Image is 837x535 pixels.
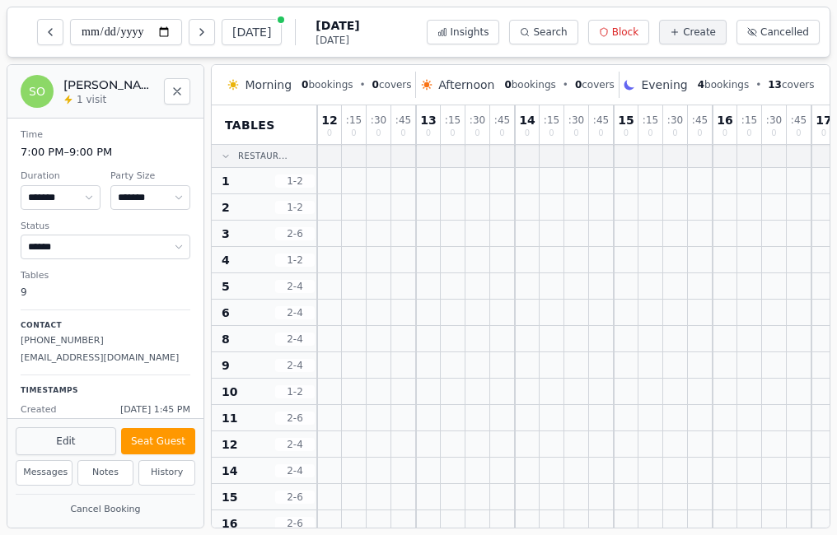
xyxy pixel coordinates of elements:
[395,115,411,125] span: : 45
[575,79,582,91] span: 0
[717,114,732,126] span: 16
[21,334,190,348] p: [PHONE_NUMBER]
[544,115,559,125] span: : 15
[588,20,649,44] button: Block
[275,333,315,346] span: 2 - 4
[302,79,308,91] span: 0
[598,129,603,137] span: 0
[222,410,237,426] span: 11
[475,129,479,137] span: 0
[771,129,776,137] span: 0
[21,385,190,397] p: Timestamps
[420,114,436,126] span: 13
[63,77,154,93] h2: [PERSON_NAME] [PERSON_NAME]
[509,20,577,44] button: Search
[275,517,315,530] span: 2 - 6
[372,78,412,91] span: covers
[275,438,315,451] span: 2 - 4
[21,75,54,108] div: SO
[16,500,195,520] button: Cancel Booking
[796,129,801,137] span: 0
[275,201,315,214] span: 1 - 2
[316,34,359,47] span: [DATE]
[222,515,237,532] span: 16
[643,115,658,125] span: : 15
[667,115,683,125] span: : 30
[245,77,292,93] span: Morning
[222,331,230,347] span: 8
[760,26,809,39] span: Cancelled
[376,129,381,137] span: 0
[648,129,652,137] span: 0
[21,220,190,234] dt: Status
[222,384,237,400] span: 10
[791,115,807,125] span: : 45
[672,129,677,137] span: 0
[222,436,237,453] span: 12
[275,464,315,477] span: 2 - 4
[222,305,230,321] span: 6
[351,129,356,137] span: 0
[697,129,702,137] span: 0
[275,412,315,425] span: 2 - 6
[21,269,190,283] dt: Tables
[549,129,554,137] span: 0
[692,115,708,125] span: : 45
[275,174,315,188] span: 1 - 2
[21,128,190,142] dt: Time
[21,320,190,332] p: Contact
[618,114,634,126] span: 15
[110,170,190,184] dt: Party Size
[16,460,72,486] button: Messages
[275,359,315,372] span: 2 - 4
[426,129,431,137] span: 0
[360,78,366,91] span: •
[450,129,455,137] span: 0
[346,115,362,125] span: : 15
[641,77,687,93] span: Evening
[698,78,749,91] span: bookings
[275,227,315,240] span: 2 - 6
[451,26,489,39] span: Insights
[470,115,485,125] span: : 30
[21,285,190,300] dd: 9
[494,115,510,125] span: : 45
[121,428,195,454] button: Seat Guest
[16,427,116,455] button: Edit
[21,170,101,184] dt: Duration
[683,26,716,39] span: Create
[624,129,629,137] span: 0
[821,129,826,137] span: 0
[766,115,782,125] span: : 30
[768,78,814,91] span: covers
[612,26,638,39] span: Block
[741,115,757,125] span: : 15
[438,77,494,93] span: Afternoon
[445,115,461,125] span: : 15
[222,226,230,242] span: 3
[222,357,230,374] span: 9
[504,79,511,91] span: 0
[327,129,332,137] span: 0
[37,19,63,45] button: Previous day
[189,19,215,45] button: Next day
[275,254,315,267] span: 1 - 2
[563,78,568,91] span: •
[525,129,530,137] span: 0
[21,144,190,160] dd: 7:00 PM – 9:00 PM
[222,199,230,216] span: 2
[575,78,615,91] span: covers
[736,20,820,44] button: Cancelled
[816,114,831,126] span: 17
[120,403,190,417] span: [DATE] 1:45 PM
[302,78,353,91] span: bookings
[275,280,315,293] span: 2 - 4
[275,385,315,398] span: 1 - 2
[722,129,727,137] span: 0
[275,491,315,504] span: 2 - 6
[504,78,555,91] span: bookings
[321,114,337,126] span: 12
[371,115,386,125] span: : 30
[427,20,500,44] button: Insights
[138,460,195,486] button: History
